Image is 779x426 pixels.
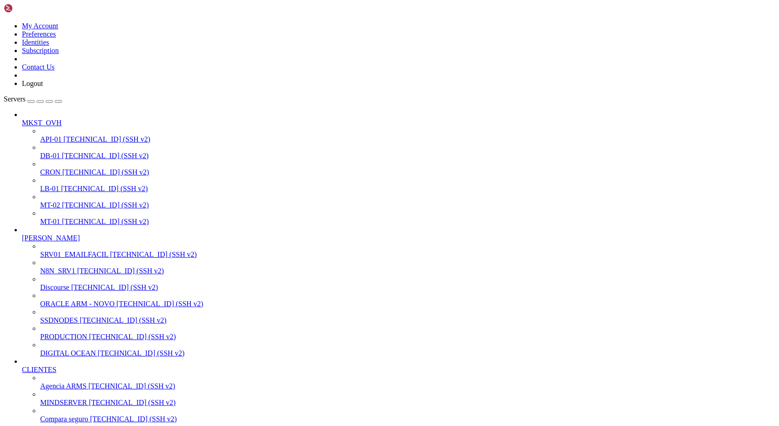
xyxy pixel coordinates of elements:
[40,218,60,225] span: MT-01
[98,349,184,357] span: [TECHNICAL_ID] (SSH v2)
[90,415,177,423] span: [TECHNICAL_ID] (SSH v2)
[4,4,56,13] img: Shellngn
[40,382,87,390] span: Agencia ARMS
[22,22,58,30] a: My Account
[22,30,56,38] a: Preferences
[40,218,775,226] a: MT-01 [TECHNICAL_ID] (SSH v2)
[40,201,60,209] span: MT-02
[40,135,62,143] span: API-01
[62,201,149,209] span: [TECHNICAL_ID] (SSH v2)
[61,185,148,192] span: [TECHNICAL_ID] (SSH v2)
[40,399,87,406] span: MINDSERVER
[40,407,775,423] li: Compara seguro [TECHNICAL_ID] (SSH v2)
[4,95,26,103] span: Servers
[22,234,80,242] span: [PERSON_NAME]
[40,250,775,259] a: SRV01_EMAILFACIL [TECHNICAL_ID] (SSH v2)
[22,47,59,54] a: Subscription
[22,366,775,374] a: CLIENTES
[89,333,176,341] span: [TECHNICAL_ID] (SSH v2)
[40,349,96,357] span: DIGITAL OCEAN
[40,275,775,292] li: Discourse [TECHNICAL_ID] (SSH v2)
[40,399,775,407] a: MINDSERVER [TECHNICAL_ID] (SSH v2)
[40,168,775,176] a: CRON [TECHNICAL_ID] (SSH v2)
[22,234,775,242] a: [PERSON_NAME]
[40,168,60,176] span: CRON
[22,119,62,127] span: MKST_OVH
[22,366,57,373] span: CLIENTES
[71,283,158,291] span: [TECHNICAL_ID] (SSH v2)
[22,80,43,87] a: Logout
[40,300,115,308] span: ORACLE ARM - NOVO
[62,152,149,160] span: [TECHNICAL_ID] (SSH v2)
[63,135,150,143] span: [TECHNICAL_ID] (SSH v2)
[40,267,775,275] a: N8N_SRV1 [TECHNICAL_ID] (SSH v2)
[40,382,775,390] a: Agencia ARMS [TECHNICAL_ID] (SSH v2)
[40,283,69,291] span: Discourse
[40,415,775,423] a: Compara seguro [TECHNICAL_ID] (SSH v2)
[40,283,775,292] a: Discourse [TECHNICAL_ID] (SSH v2)
[40,333,775,341] a: PRODUCTION [TECHNICAL_ID] (SSH v2)
[40,300,775,308] a: ORACLE ARM - NOVO [TECHNICAL_ID] (SSH v2)
[40,193,775,209] li: MT-02 [TECHNICAL_ID] (SSH v2)
[40,209,775,226] li: MT-01 [TECHNICAL_ID] (SSH v2)
[77,267,164,275] span: [TECHNICAL_ID] (SSH v2)
[40,325,775,341] li: PRODUCTION [TECHNICAL_ID] (SSH v2)
[40,176,775,193] li: LB-01 [TECHNICAL_ID] (SSH v2)
[40,308,775,325] li: SSDNODES [TECHNICAL_ID] (SSH v2)
[40,135,775,144] a: API-01 [TECHNICAL_ID] (SSH v2)
[40,349,775,357] a: DIGITAL OCEAN [TECHNICAL_ID] (SSH v2)
[89,399,176,406] span: [TECHNICAL_ID] (SSH v2)
[80,316,167,324] span: [TECHNICAL_ID] (SSH v2)
[22,38,49,46] a: Identities
[116,300,203,308] span: [TECHNICAL_ID] (SSH v2)
[40,160,775,176] li: CRON [TECHNICAL_ID] (SSH v2)
[40,374,775,390] li: Agencia ARMS [TECHNICAL_ID] (SSH v2)
[40,152,775,160] a: DB-01 [TECHNICAL_ID] (SSH v2)
[40,415,88,423] span: Compara seguro
[110,250,197,258] span: [TECHNICAL_ID] (SSH v2)
[40,250,108,258] span: SRV01_EMAILFACIL
[40,341,775,357] li: DIGITAL OCEAN [TECHNICAL_ID] (SSH v2)
[4,95,62,103] a: Servers
[40,316,78,324] span: SSDNODES
[22,226,775,357] li: [PERSON_NAME]
[40,201,775,209] a: MT-02 [TECHNICAL_ID] (SSH v2)
[40,259,775,275] li: N8N_SRV1 [TECHNICAL_ID] (SSH v2)
[40,185,59,192] span: LB-01
[22,119,775,127] a: MKST_OVH
[40,267,75,275] span: N8N_SRV1
[40,242,775,259] li: SRV01_EMAILFACIL [TECHNICAL_ID] (SSH v2)
[40,292,775,308] li: ORACLE ARM - NOVO [TECHNICAL_ID] (SSH v2)
[62,168,149,176] span: [TECHNICAL_ID] (SSH v2)
[40,127,775,144] li: API-01 [TECHNICAL_ID] (SSH v2)
[22,63,55,71] a: Contact Us
[40,185,775,193] a: LB-01 [TECHNICAL_ID] (SSH v2)
[40,390,775,407] li: MINDSERVER [TECHNICAL_ID] (SSH v2)
[40,144,775,160] li: DB-01 [TECHNICAL_ID] (SSH v2)
[40,316,775,325] a: SSDNODES [TECHNICAL_ID] (SSH v2)
[89,382,175,390] span: [TECHNICAL_ID] (SSH v2)
[40,333,87,341] span: PRODUCTION
[40,152,60,160] span: DB-01
[62,218,149,225] span: [TECHNICAL_ID] (SSH v2)
[22,111,775,226] li: MKST_OVH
